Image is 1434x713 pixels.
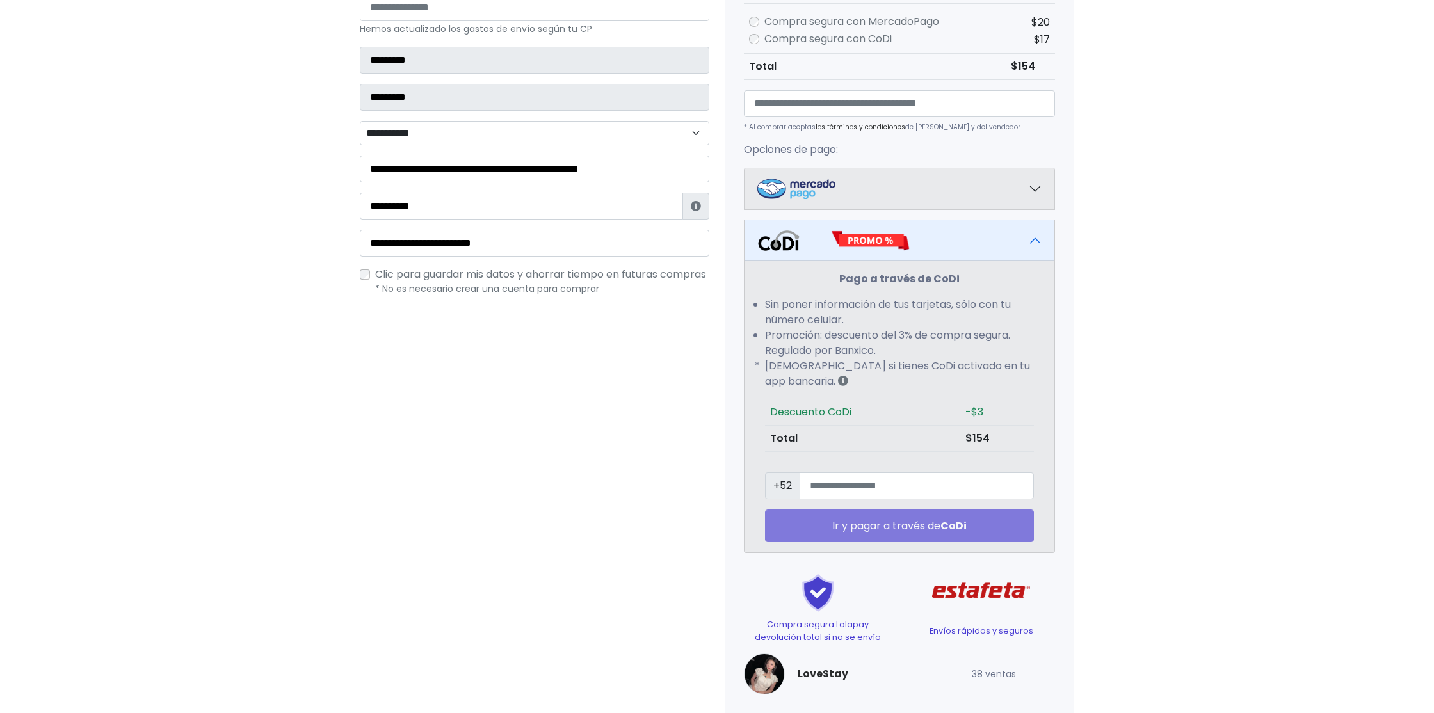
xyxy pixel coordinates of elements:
[360,22,592,35] small: Hemos actualizado los gastos de envío según tu CP
[1006,54,1055,80] td: $154
[765,426,960,452] th: Total
[375,267,706,282] span: Clic para guardar mis datos y ahorrar tiempo en futuras compras
[757,179,835,199] img: Mercadopago Logo
[691,201,701,211] i: Estafeta lo usará para ponerse en contacto en caso de tener algún problema con el envío
[764,31,892,47] label: Compra segura con CoDi
[773,573,862,612] img: Shield
[1031,15,1050,29] span: $20
[907,625,1055,637] p: Envíos rápidos y seguros
[744,122,1055,132] p: * Al comprar aceptas de [PERSON_NAME] y del vendedor
[978,405,983,419] span: 3
[816,122,905,132] a: los términos y condiciones
[744,618,892,643] p: Compra segura Lolapay devolución total si no se envía
[375,282,709,296] p: * No es necesario crear una cuenta para comprar
[765,399,960,426] th: Descuento CoDi
[765,328,1034,358] li: Promoción: descuento del 3% de compra segura. Regulado por Banxico.
[744,653,785,694] img: small.png
[831,230,910,251] img: Promo
[798,666,848,682] a: LoveStay
[960,426,1034,452] td: $154
[839,271,960,286] strong: Pago a través de CoDi
[922,563,1040,618] img: Estafeta Logo
[765,472,800,499] span: +52
[960,399,1034,426] td: -$
[1034,32,1050,47] span: $17
[744,54,1006,80] th: Total
[757,230,800,251] img: Codi Logo
[972,668,1016,680] small: 38 ventas
[765,297,1034,328] li: Sin poner información de tus tarjetas, sólo con tu número celular.
[765,358,1034,389] li: [DEMOGRAPHIC_DATA] si tienes CoDi activado en tu app bancaria.
[744,142,1055,157] p: Opciones de pago:
[800,472,1034,499] input: Número de celular
[764,14,939,29] label: Compra segura con MercadoPago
